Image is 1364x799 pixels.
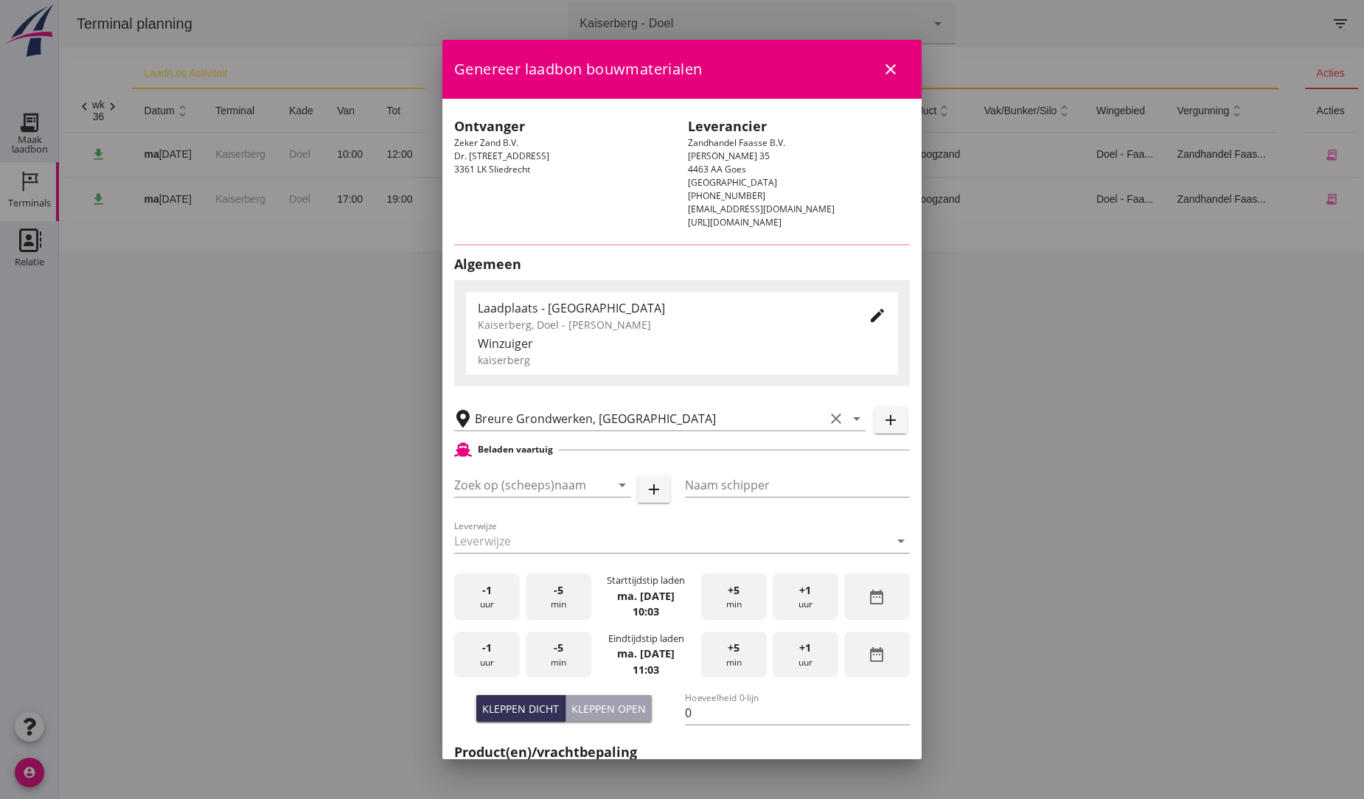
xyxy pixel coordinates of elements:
[882,411,900,429] i: add
[842,105,893,116] span: product
[773,632,838,678] div: uur
[1273,15,1290,32] i: filter_list
[1266,192,1279,206] i: receipt_long
[478,335,886,352] div: Winzuiger
[526,632,591,678] div: min
[404,105,486,116] span: scheepsnaam
[869,307,886,324] i: edit
[1170,103,1186,119] i: unfold_more
[925,105,1014,116] span: vak/bunker/silo
[1106,177,1219,221] td: Zandhandel Faas...
[145,133,218,177] td: Kaiserberg
[868,646,885,663] i: date_range
[478,317,845,332] div: Kaiserberg, Doel - [PERSON_NAME]
[633,604,659,618] strong: 10:03
[1026,88,1106,133] th: wingebied
[46,99,61,114] i: chevron_right
[316,88,365,133] th: tot
[676,133,757,177] td: 530
[454,473,590,497] input: Zoek op (scheeps)naam
[1026,177,1106,221] td: Doel - Faa...
[688,116,910,136] h2: Leverancier
[705,195,717,204] small: m3
[6,13,145,34] div: Terminal planning
[478,352,886,368] div: kaiserberg
[799,640,811,656] span: +1
[617,646,675,660] strong: ma. [DATE]
[608,632,684,646] div: Eindtijdstip laden
[278,193,304,205] span: 17:00
[701,632,767,678] div: min
[498,177,551,221] td: new
[482,701,559,716] div: Kleppen dicht
[685,473,910,497] input: Naam schipper
[563,147,638,162] div: Roosendaal
[701,573,767,620] div: min
[475,407,824,430] input: Losplaats
[757,88,830,133] th: cumulatief
[454,742,910,762] h2: Product(en)/vrachtbepaling
[498,133,551,177] td: new
[617,589,675,603] strong: ma. [DATE]
[1246,59,1299,88] th: acties
[877,103,893,119] i: unfold_more
[1106,133,1219,177] td: Zandhandel Faas...
[676,88,757,133] th: hoeveelheid
[442,40,922,99] div: Genereer laadbon bouwmaterialen
[571,701,646,716] div: Kleppen open
[278,148,304,160] span: 10:00
[1026,133,1106,177] td: Doel - Faa...
[85,105,131,116] span: datum
[554,640,563,656] span: -5
[218,133,266,177] td: Doel
[85,148,100,160] strong: ma
[218,177,266,221] td: Doel
[392,59,650,88] th: schip
[454,116,676,136] h2: Ontvanger
[676,59,1219,88] th: product
[448,111,682,235] div: Zeker Zand B.V. Dr. [STREET_ADDRESS] 3361 LK Sliedrecht
[799,582,811,599] span: +1
[882,60,900,78] i: close
[404,192,486,207] div: Two Rivers
[1118,105,1186,116] span: vergunning
[830,177,914,221] td: Ophoogzand
[551,88,650,133] th: bestemming
[145,177,218,221] td: Kaiserberg
[478,299,845,317] div: Laadplaats - [GEOGRAPHIC_DATA]
[848,410,866,428] i: arrow_drop_down
[404,147,486,162] div: Honte
[33,111,46,122] div: 36
[607,573,685,587] div: Starttijdstip laden
[685,701,910,725] input: Hoeveelheid 0-lijn
[73,59,365,88] th: laad/los activiteit
[633,663,659,677] strong: 11:03
[1266,148,1279,161] i: receipt_long
[830,133,914,177] td: Ophoogzand
[682,111,916,235] div: Zandhandel Faasse B.V. [PERSON_NAME] 35 4463 AA Goes [GEOGRAPHIC_DATA] [PHONE_NUMBER] [EMAIL_ADDR...
[521,15,614,32] div: Kaiserberg - Doel
[116,103,131,119] i: unfold_more
[870,15,888,32] i: arrow_drop_down
[998,103,1013,119] i: unfold_more
[482,640,492,656] span: -1
[482,582,492,599] span: -1
[728,640,740,656] span: +5
[478,443,553,456] h2: Beladen vaartuig
[645,481,663,498] i: add
[454,632,520,678] div: uur
[627,194,637,204] i: directions_boat
[892,532,910,550] i: arrow_drop_down
[566,695,652,722] button: Kleppen open
[476,695,566,722] button: Kleppen dicht
[498,88,551,133] th: status
[266,88,316,133] th: van
[32,192,47,207] i: download
[554,582,563,599] span: -5
[773,573,838,620] div: uur
[454,254,910,274] h2: Algemeen
[85,147,133,162] div: [DATE]
[563,192,638,207] div: Oudenbosch
[327,148,353,160] span: 12:00
[1246,88,1299,133] th: acties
